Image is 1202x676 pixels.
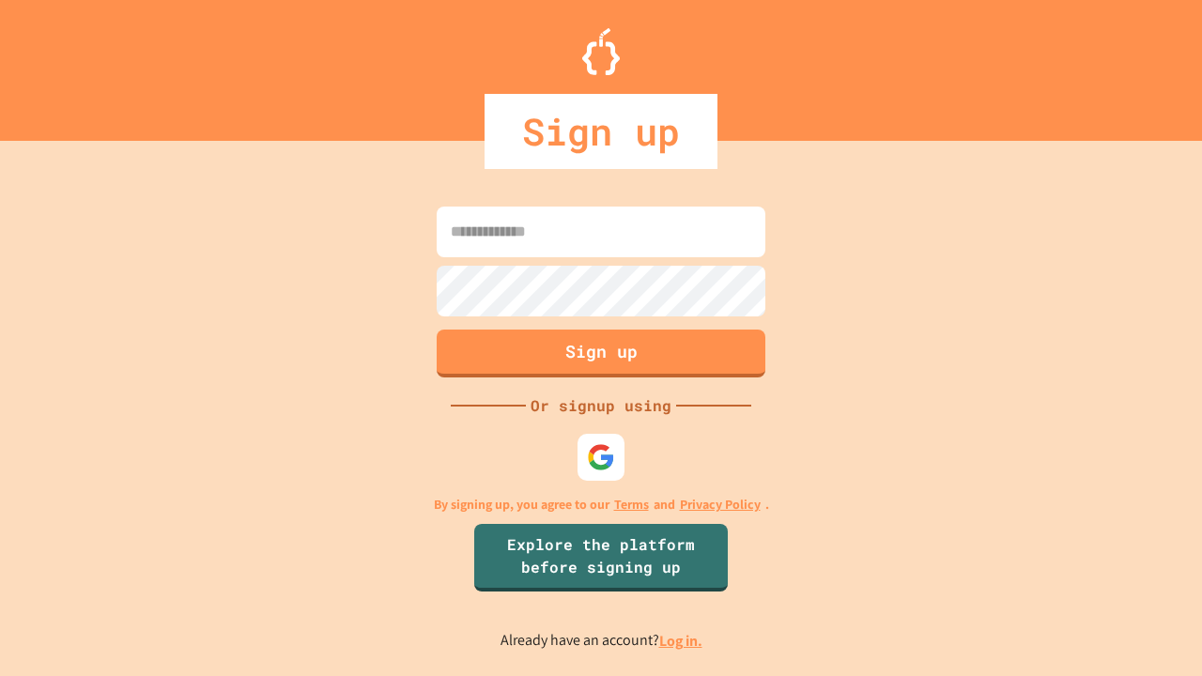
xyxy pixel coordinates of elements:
[501,629,702,653] p: Already have an account?
[582,28,620,75] img: Logo.svg
[437,330,765,377] button: Sign up
[587,443,615,471] img: google-icon.svg
[434,495,769,515] p: By signing up, you agree to our and .
[614,495,649,515] a: Terms
[680,495,761,515] a: Privacy Policy
[485,94,717,169] div: Sign up
[474,524,728,591] a: Explore the platform before signing up
[659,631,702,651] a: Log in.
[526,394,676,417] div: Or signup using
